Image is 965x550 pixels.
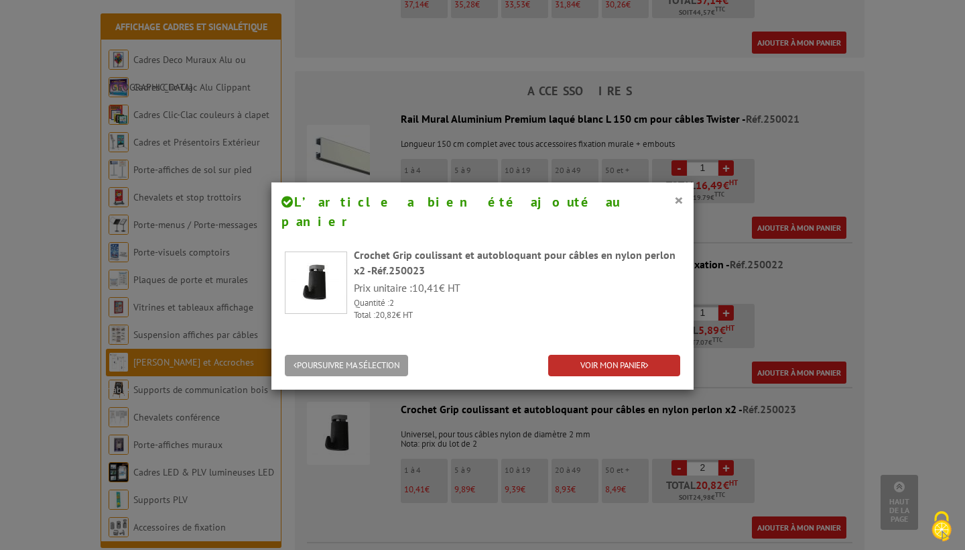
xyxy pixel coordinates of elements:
[412,281,439,294] span: 10,41
[925,510,958,543] img: Cookies (fenêtre modale)
[918,504,965,550] button: Cookies (fenêtre modale)
[281,192,684,231] h4: L’article a bien été ajouté au panier
[354,309,680,322] p: Total : € HT
[674,191,684,209] button: ×
[354,297,680,310] p: Quantité :
[371,264,425,277] span: Réf.250023
[375,309,396,321] span: 20,82
[548,355,680,377] a: VOIR MON PANIER
[354,280,680,296] p: Prix unitaire : € HT
[354,248,680,278] div: Crochet Grip coulissant et autobloquant pour câbles en nylon perlon x2 -
[389,297,394,309] span: 2
[285,355,408,377] button: POURSUIVRE MA SÉLECTION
